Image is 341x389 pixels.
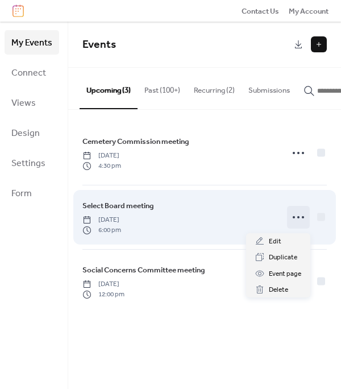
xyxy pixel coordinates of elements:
span: Event page [269,268,301,280]
span: Select Board meeting [82,200,154,212]
span: My Events [11,34,52,52]
span: 6:00 pm [82,225,121,235]
a: Select Board meeting [82,200,154,212]
button: Upcoming (3) [80,68,138,109]
span: Contact Us [242,6,279,17]
a: Settings [5,151,59,175]
span: Delete [269,284,288,296]
span: [DATE] [82,151,121,161]
span: Design [11,125,40,142]
a: Contact Us [242,5,279,16]
span: 12:00 pm [82,289,124,300]
a: Connect [5,60,59,85]
a: Views [5,90,59,115]
img: logo [13,5,24,17]
span: Cemetery Commission meeting [82,136,189,147]
span: 4:30 pm [82,161,121,171]
a: Cemetery Commission meeting [82,135,189,148]
a: Design [5,121,59,145]
span: Connect [11,64,46,82]
button: Past (100+) [138,68,187,107]
a: My Events [5,30,59,55]
span: Form [11,185,32,202]
button: Submissions [242,68,297,107]
span: Events [82,34,116,55]
span: Settings [11,155,45,172]
span: Duplicate [269,252,297,263]
span: [DATE] [82,215,121,225]
a: Social Concerns Committee meeting [82,264,205,276]
span: Views [11,94,36,112]
a: My Account [289,5,328,16]
a: Form [5,181,59,205]
span: Edit [269,236,281,247]
span: [DATE] [82,279,124,289]
button: Recurring (2) [187,68,242,107]
span: My Account [289,6,328,17]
